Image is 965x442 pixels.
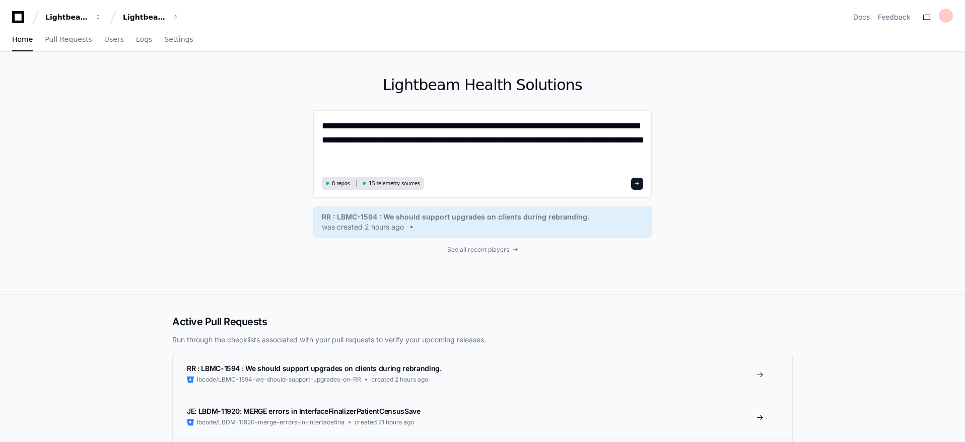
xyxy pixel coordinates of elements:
[45,28,92,51] a: Pull Requests
[104,28,124,51] a: Users
[187,364,441,373] span: RR : LBMC-1594 : We should support upgrades on clients during rebranding.
[41,8,106,26] button: Lightbeam Health
[322,212,643,232] a: RR : LBMC-1594 : We should support upgrades on clients during rebranding.was created 2 hours ago
[172,335,793,345] p: Run through the checklists associated with your pull requests to verify your upcoming releases.
[313,76,652,94] h1: Lightbeam Health Solutions
[853,12,870,22] a: Docs
[878,12,911,22] button: Feedback
[173,353,792,396] a: RR : LBMC-1594 : We should support upgrades on clients during rebranding.lbcode/LBMC-1594-we-shou...
[371,376,428,384] span: created 2 hours ago
[164,28,193,51] a: Settings
[197,418,344,426] span: lbcode/LBDM-11920-merge-errors-in-interfacefina
[173,396,792,438] a: JE: LBDM-11920: MERGE errors in InterfaceFinalizerPatientCensusSavelbcode/LBDM-11920-merge-errors...
[45,12,89,22] div: Lightbeam Health
[172,315,793,329] h2: Active Pull Requests
[119,8,183,26] button: Lightbeam Health Solutions
[123,12,166,22] div: Lightbeam Health Solutions
[136,36,152,42] span: Logs
[187,407,421,415] span: JE: LBDM-11920: MERGE errors in InterfaceFinalizerPatientCensusSave
[45,36,92,42] span: Pull Requests
[197,376,361,384] span: lbcode/LBMC-1594-we-should-support-upgrades-on-RR
[164,36,193,42] span: Settings
[12,28,33,51] a: Home
[322,212,589,222] span: RR : LBMC-1594 : We should support upgrades on clients during rebranding.
[369,180,420,187] span: 15 telemetry sources
[332,180,350,187] span: 8 repos
[313,246,652,254] a: See all recent players
[355,418,414,426] span: created 21 hours ago
[12,36,33,42] span: Home
[447,246,509,254] span: See all recent players
[322,222,404,232] span: was created 2 hours ago
[136,28,152,51] a: Logs
[104,36,124,42] span: Users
